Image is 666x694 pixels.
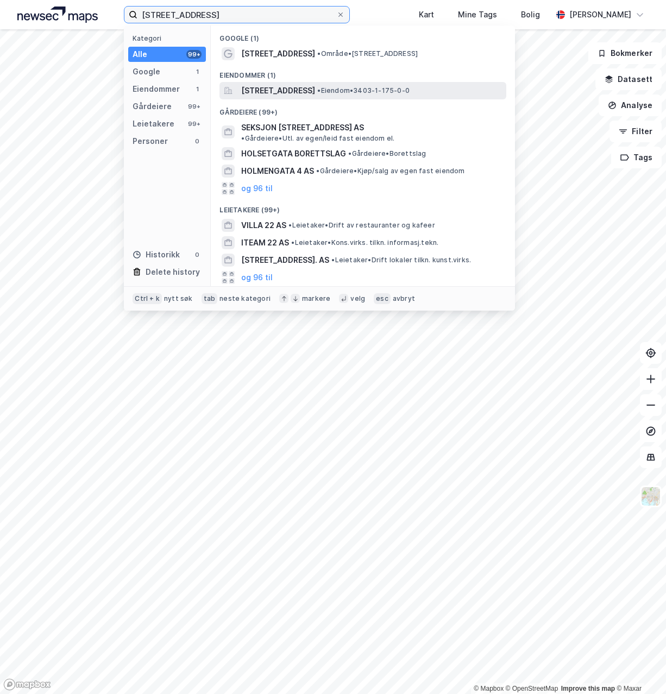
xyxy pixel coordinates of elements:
div: Leietakere (99+) [211,197,515,217]
span: [STREET_ADDRESS] [241,47,315,60]
div: Gårdeiere (99+) [211,99,515,119]
span: • [331,256,335,264]
div: neste kategori [219,294,271,303]
div: 99+ [186,102,202,111]
div: Personer [133,135,168,148]
button: Filter [610,121,662,142]
div: Google [133,65,160,78]
span: Eiendom • 3403-1-175-0-0 [317,86,410,95]
button: Bokmerker [588,42,662,64]
span: [STREET_ADDRESS] [241,84,315,97]
img: Z [640,486,661,507]
button: og 96 til [241,182,273,195]
iframe: Chat Widget [612,642,666,694]
div: 1 [193,67,202,76]
div: Mine Tags [458,8,497,21]
div: Ctrl + k [133,293,162,304]
div: nytt søk [164,294,193,303]
span: Gårdeiere • Borettslag [348,149,426,158]
span: • [241,134,244,142]
span: • [317,86,321,94]
div: avbryt [393,294,415,303]
div: Google (1) [211,26,515,45]
div: [PERSON_NAME] [569,8,631,21]
div: Bolig [521,8,540,21]
span: [STREET_ADDRESS]. AS [241,254,329,267]
span: • [288,221,292,229]
div: 0 [193,250,202,259]
a: Mapbox [474,685,504,692]
span: Gårdeiere • Kjøp/salg av egen fast eiendom [316,167,464,175]
a: Mapbox homepage [3,678,51,691]
div: Leietakere [133,117,174,130]
div: Alle [133,48,147,61]
button: Datasett [595,68,662,90]
div: 1 [193,85,202,93]
div: Eiendommer (1) [211,62,515,82]
div: Kategori [133,34,206,42]
div: Historikk [133,248,180,261]
div: Eiendommer [133,83,180,96]
button: Analyse [599,94,662,116]
span: Leietaker • Drift lokaler tilkn. kunst.virks. [331,256,471,264]
span: • [291,238,294,247]
button: Tags [611,147,662,168]
a: Improve this map [561,685,615,692]
div: Delete history [146,266,200,279]
span: Leietaker • Kons.virks. tilkn. informasj.tekn. [291,238,438,247]
input: Søk på adresse, matrikkel, gårdeiere, leietakere eller personer [137,7,336,23]
span: HOLSETGATA BORETTSLAG [241,147,346,160]
span: • [317,49,321,58]
div: Gårdeiere [133,100,172,113]
div: esc [374,293,391,304]
div: tab [202,293,218,304]
div: velg [350,294,365,303]
span: ITEAM 22 AS [241,236,289,249]
button: og 96 til [241,271,273,284]
div: 0 [193,137,202,146]
a: OpenStreetMap [506,685,558,692]
img: logo.a4113a55bc3d86da70a041830d287a7e.svg [17,7,98,23]
span: SEKSJON [STREET_ADDRESS] AS [241,121,364,134]
span: Gårdeiere • Utl. av egen/leid fast eiendom el. [241,134,394,143]
span: • [348,149,351,157]
span: • [316,167,319,175]
div: markere [302,294,330,303]
span: Leietaker • Drift av restauranter og kafeer [288,221,435,230]
div: 99+ [186,50,202,59]
div: 99+ [186,119,202,128]
div: Kart [419,8,434,21]
span: Område • [STREET_ADDRESS] [317,49,418,58]
span: VILLA 22 AS [241,219,286,232]
span: HOLMENGATA 4 AS [241,165,314,178]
